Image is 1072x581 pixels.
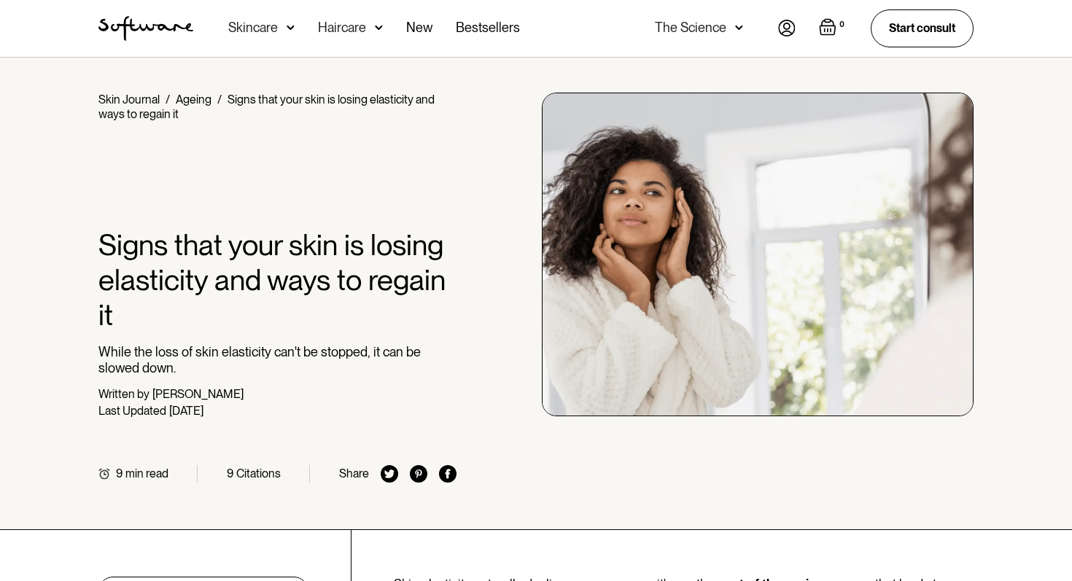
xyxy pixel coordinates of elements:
a: Ageing [176,93,211,106]
div: min read [125,467,168,480]
div: / [217,93,222,106]
div: Share [339,467,369,480]
div: Written by [98,387,149,401]
img: arrow down [375,20,383,35]
img: pinterest icon [410,465,427,483]
img: arrow down [287,20,295,35]
div: The Science [655,20,726,35]
img: twitter icon [381,465,398,483]
div: Signs that your skin is losing elasticity and ways to regain it [98,93,435,121]
img: facebook icon [439,465,457,483]
img: Software Logo [98,16,193,41]
div: 9 [227,467,233,480]
h1: Signs that your skin is losing elasticity and ways to regain it [98,227,457,332]
a: home [98,16,193,41]
div: Last Updated [98,404,166,418]
div: 9 [116,467,123,480]
img: arrow down [735,20,743,35]
div: [DATE] [169,404,203,418]
div: Citations [236,467,281,480]
p: While the loss of skin elasticity can't be stopped, it can be slowed down. [98,344,457,375]
a: Skin Journal [98,93,160,106]
div: / [166,93,170,106]
a: Open empty cart [819,18,847,39]
div: Skincare [228,20,278,35]
div: 0 [836,18,847,31]
a: Start consult [871,9,974,47]
div: Haircare [318,20,366,35]
div: [PERSON_NAME] [152,387,244,401]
